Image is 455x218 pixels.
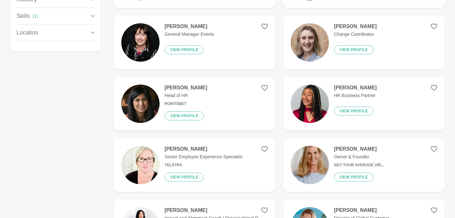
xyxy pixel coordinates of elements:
[32,12,38,20] div: ( 1 )
[121,85,160,123] img: 9219f9d1eb9592de2e9dd2e84b0174afe0ba543b-148x148.jpg
[334,92,377,99] p: HR Business Partner
[165,45,204,54] button: View profile
[165,173,204,182] button: View profile
[334,146,384,152] h4: [PERSON_NAME]
[165,101,207,106] h6: PointsBet
[334,31,377,38] p: Change Coordinator
[283,16,445,69] a: [PERSON_NAME]Change CoordinatorView profile
[334,107,373,116] button: View profile
[334,207,389,214] h4: [PERSON_NAME]
[334,154,384,160] p: Owner & Founder
[165,31,214,38] p: General Manager Events
[334,85,377,91] h4: [PERSON_NAME]
[165,154,242,160] p: Senior Employee Experience Specialist
[291,23,329,62] img: 7ca197b7280667f3ade55fbc12832dd1d200de21-430x430.jpg
[334,45,373,54] button: View profile
[165,163,242,168] h6: Telstra
[165,85,207,91] h4: [PERSON_NAME]
[121,23,160,62] img: 21837c0d11a1f80e466b67059185837be14aa2a2-200x200.jpg
[121,146,160,184] img: 76d71eafe8075d13eeea03039b9742996b9cd231-1968x2624.jpg
[291,85,329,123] img: 97086b387fc226d6d01cf5914affb05117c0ddcf-3316x4145.jpg
[17,12,30,20] p: Skills
[283,138,445,192] a: [PERSON_NAME]Owner & FounderNot Your Average Vir...View profile
[17,28,38,37] p: Location
[165,23,214,30] h4: [PERSON_NAME]
[114,77,275,131] a: [PERSON_NAME]Head of HRPointsBetView profile
[165,111,204,120] button: View profile
[334,23,377,30] h4: [PERSON_NAME]
[334,173,373,182] button: View profile
[165,146,242,152] h4: [PERSON_NAME]
[165,207,262,214] h4: [PERSON_NAME]
[334,163,384,168] h6: Not Your Average Vir...
[165,92,207,99] p: Head of HR
[114,138,275,192] a: [PERSON_NAME]Senior Employee Experience SpecialistTelstraView profile
[283,77,445,131] a: [PERSON_NAME]HR Business PartnerView profile
[291,146,329,184] img: c33c34aa7461f95bd10954aeb35335642e3a2007-1200x1800.jpg
[114,16,275,69] a: [PERSON_NAME]General Manager EventsView profile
